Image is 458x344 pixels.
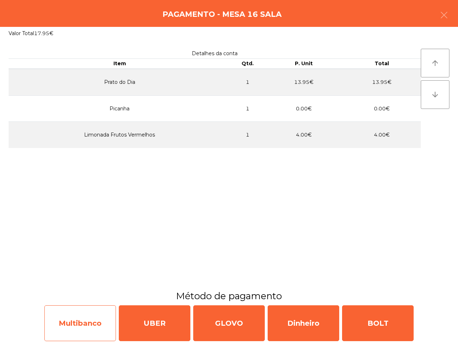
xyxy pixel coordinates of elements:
[265,122,343,148] td: 4.00€
[44,305,116,341] div: Multibanco
[9,30,34,37] span: Valor Total
[231,69,265,96] td: 1
[431,59,439,67] i: arrow_upward
[265,69,343,96] td: 13.95€
[119,305,190,341] div: UBER
[231,59,265,69] th: Qtd.
[265,59,343,69] th: P. Unit
[34,30,53,37] span: 17.95€
[343,95,421,122] td: 0.00€
[9,122,231,148] td: Limonada Frutos Vermelhos
[162,9,282,20] h4: Pagamento - Mesa 16 Sala
[268,305,339,341] div: Dinheiro
[265,95,343,122] td: 0.00€
[343,122,421,148] td: 4.00€
[342,305,414,341] div: BOLT
[192,50,238,57] span: Detalhes da conta
[431,90,439,99] i: arrow_downward
[193,305,265,341] div: GLOVO
[231,122,265,148] td: 1
[343,59,421,69] th: Total
[9,59,231,69] th: Item
[9,69,231,96] td: Prato do Dia
[421,80,449,109] button: arrow_downward
[9,95,231,122] td: Picanha
[343,69,421,96] td: 13.95€
[231,95,265,122] td: 1
[421,49,449,77] button: arrow_upward
[5,290,453,302] h3: Método de pagamento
